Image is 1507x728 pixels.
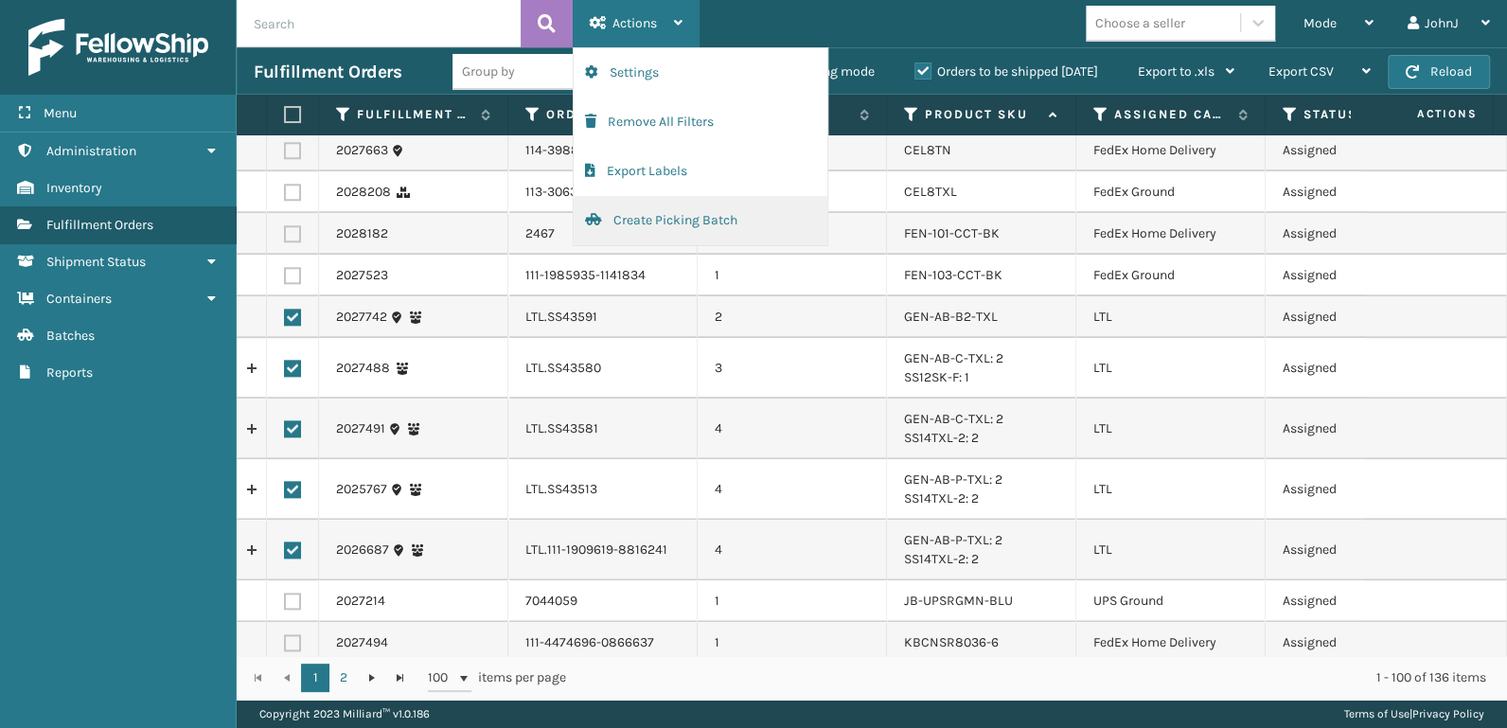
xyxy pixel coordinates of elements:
[904,634,999,650] a: KBCNSR8036-6
[1266,213,1455,255] td: Assigned
[1266,622,1455,664] td: Assigned
[336,592,385,611] a: 2027214
[508,296,698,338] td: LTL.SS43591
[904,490,979,506] a: SS14TXL-2: 2
[46,143,136,159] span: Administration
[357,106,471,123] label: Fulfillment Order Id
[574,98,827,147] button: Remove All Filters
[1076,622,1266,664] td: FedEx Home Delivery
[1076,459,1266,520] td: LTL
[698,255,887,296] td: 1
[698,520,887,580] td: 4
[508,171,698,213] td: 113-3063954-9465042
[508,338,698,399] td: LTL.SS43580
[1268,63,1334,80] span: Export CSV
[336,224,388,243] a: 2028182
[259,700,430,728] p: Copyright 2023 Milliard™ v 1.0.186
[904,142,951,158] a: CEL8TN
[358,664,386,692] a: Go to the next page
[508,580,698,622] td: 7044059
[698,622,887,664] td: 1
[904,267,1002,283] a: FEN-103-CCT-BK
[904,551,979,567] a: SS14TXL-2: 2
[46,254,146,270] span: Shipment Status
[1076,255,1266,296] td: FedEx Ground
[904,593,1013,609] a: JB-UPSRGMN-BLU
[336,419,385,438] a: 2027491
[1266,171,1455,213] td: Assigned
[336,308,387,327] a: 2027742
[508,399,698,459] td: LTL.SS43581
[46,364,93,381] span: Reports
[393,670,408,685] span: Go to the last page
[1266,520,1455,580] td: Assigned
[1356,98,1488,130] span: Actions
[254,61,401,83] h3: Fulfillment Orders
[914,63,1098,80] label: Orders to be shipped [DATE]
[508,459,698,520] td: LTL.SS43513
[336,183,391,202] a: 2028208
[612,15,657,31] span: Actions
[336,266,388,285] a: 2027523
[336,480,387,499] a: 2025767
[428,668,456,687] span: 100
[904,225,1000,241] a: FEN-101-CCT-BK
[1266,255,1455,296] td: Assigned
[1303,106,1418,123] label: Status
[1076,171,1266,213] td: FedEx Ground
[698,399,887,459] td: 4
[1076,213,1266,255] td: FedEx Home Delivery
[336,359,390,378] a: 2027488
[904,430,979,446] a: SS14TXL-2: 2
[1138,63,1214,80] span: Export to .xls
[508,213,698,255] td: 2467
[329,664,358,692] a: 2
[336,633,388,652] a: 2027494
[904,309,998,325] a: GEN-AB-B2-TXL
[1266,580,1455,622] td: Assigned
[904,471,1002,488] a: GEN-AB-P-TXL: 2
[574,147,827,196] button: Export Labels
[1076,296,1266,338] td: LTL
[1076,130,1266,171] td: FedEx Home Delivery
[28,19,208,76] img: logo
[1266,459,1455,520] td: Assigned
[386,664,415,692] a: Go to the last page
[46,180,102,196] span: Inventory
[904,184,957,200] a: CEL8TXL
[508,520,698,580] td: LTL.111-1909619-8816241
[574,48,827,98] button: Settings
[336,141,388,160] a: 2027663
[698,459,887,520] td: 4
[698,338,887,399] td: 3
[925,106,1039,123] label: Product SKU
[574,196,827,245] button: Create Picking Batch
[1344,700,1484,728] div: |
[364,670,380,685] span: Go to the next page
[462,62,515,81] div: Group by
[508,130,698,171] td: 114-3988332-5511415
[698,296,887,338] td: 2
[1095,13,1185,33] div: Choose a seller
[904,532,1002,548] a: GEN-AB-P-TXL: 2
[1114,106,1229,123] label: Assigned Carrier Service
[698,580,887,622] td: 1
[1076,399,1266,459] td: LTL
[546,106,661,123] label: Order Number
[44,105,77,121] span: Menu
[1266,296,1455,338] td: Assigned
[1266,399,1455,459] td: Assigned
[46,291,112,307] span: Containers
[428,664,566,692] span: items per page
[593,668,1486,687] div: 1 - 100 of 136 items
[508,622,698,664] td: 111-4474696-0866637
[1266,130,1455,171] td: Assigned
[508,255,698,296] td: 111-1985935-1141834
[336,541,389,559] a: 2026687
[1344,707,1409,720] a: Terms of Use
[301,664,329,692] a: 1
[46,217,153,233] span: Fulfillment Orders
[1076,520,1266,580] td: LTL
[46,328,95,344] span: Batches
[1076,338,1266,399] td: LTL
